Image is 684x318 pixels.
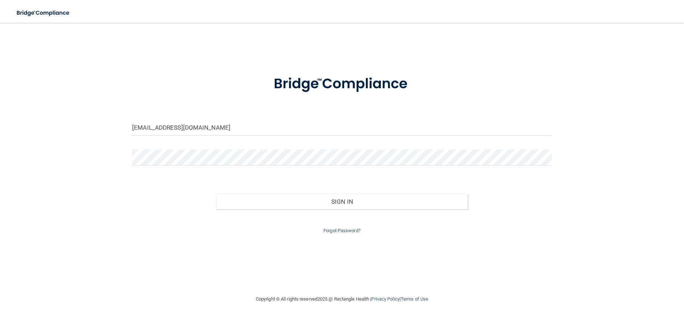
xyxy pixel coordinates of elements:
[371,296,399,302] a: Privacy Policy
[132,120,552,136] input: Email
[11,6,76,20] img: bridge_compliance_login_screen.278c3ca4.svg
[216,194,468,209] button: Sign In
[212,288,472,311] div: Copyright © All rights reserved 2025 @ Rectangle Health | |
[259,66,425,103] img: bridge_compliance_login_screen.278c3ca4.svg
[323,228,361,233] a: Forgot Password?
[561,267,675,296] iframe: Drift Widget Chat Controller
[401,296,428,302] a: Terms of Use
